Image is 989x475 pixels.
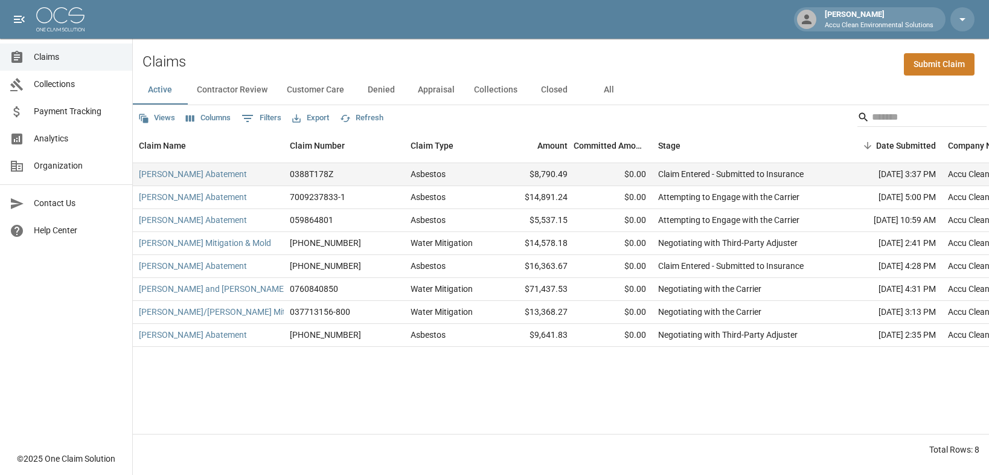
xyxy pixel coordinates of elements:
[34,132,123,145] span: Analytics
[34,224,123,237] span: Help Center
[574,278,652,301] div: $0.00
[284,129,405,163] div: Claim Number
[658,237,798,249] div: Negotiating with Third-Party Adjuster
[581,76,636,105] button: All
[820,8,938,30] div: [PERSON_NAME]
[859,137,876,154] button: Sort
[411,260,446,272] div: Asbestos
[139,129,186,163] div: Claim Name
[133,129,284,163] div: Claim Name
[574,163,652,186] div: $0.00
[133,76,187,105] button: Active
[857,108,987,129] div: Search
[139,260,247,272] a: [PERSON_NAME] Abatement
[290,214,333,226] div: 059864801
[833,186,942,209] div: [DATE] 5:00 PM
[405,129,495,163] div: Claim Type
[354,76,408,105] button: Denied
[139,237,271,249] a: [PERSON_NAME] Mitigation & Mold
[34,78,123,91] span: Collections
[658,129,680,163] div: Stage
[337,109,386,128] button: Refresh
[289,109,332,128] button: Export
[187,76,277,105] button: Contractor Review
[34,160,123,172] span: Organization
[411,306,473,318] div: Water Mitigation
[574,209,652,232] div: $0.00
[495,301,574,324] div: $13,368.27
[277,76,354,105] button: Customer Care
[658,306,761,318] div: Negotiating with the Carrier
[495,163,574,186] div: $8,790.49
[833,232,942,255] div: [DATE] 2:41 PM
[929,444,979,456] div: Total Rows: 8
[495,324,574,347] div: $9,641.83
[34,197,123,210] span: Contact Us
[658,168,804,180] div: Claim Entered - Submitted to Insurance
[833,209,942,232] div: [DATE] 10:59 AM
[537,129,568,163] div: Amount
[139,214,247,226] a: [PERSON_NAME] Abatement
[411,214,446,226] div: Asbestos
[139,168,247,180] a: [PERSON_NAME] Abatement
[142,53,186,71] h2: Claims
[833,324,942,347] div: [DATE] 2:35 PM
[658,283,761,295] div: Negotiating with the Carrier
[290,168,333,180] div: 0388T178Z
[495,255,574,278] div: $16,363.67
[290,191,345,203] div: 7009237833-1
[833,278,942,301] div: [DATE] 4:31 PM
[411,329,446,341] div: Asbestos
[833,163,942,186] div: [DATE] 3:37 PM
[408,76,464,105] button: Appraisal
[574,129,646,163] div: Committed Amount
[495,232,574,255] div: $14,578.18
[574,255,652,278] div: $0.00
[574,129,652,163] div: Committed Amount
[411,237,473,249] div: Water Mitigation
[139,329,247,341] a: [PERSON_NAME] Abatement
[574,232,652,255] div: $0.00
[238,109,284,128] button: Show filters
[495,129,574,163] div: Amount
[825,21,933,31] p: Accu Clean Environmental Solutions
[495,209,574,232] div: $5,537.15
[495,278,574,301] div: $71,437.53
[574,301,652,324] div: $0.00
[652,129,833,163] div: Stage
[411,191,446,203] div: Asbestos
[574,186,652,209] div: $0.00
[876,129,936,163] div: Date Submitted
[139,306,312,318] a: [PERSON_NAME]/[PERSON_NAME] Mitigation
[34,105,123,118] span: Payment Tracking
[495,186,574,209] div: $14,891.24
[833,255,942,278] div: [DATE] 4:28 PM
[290,260,361,272] div: 01-009-08669
[34,51,123,63] span: Claims
[658,191,799,203] div: Attempting to Engage with the Carrier
[658,214,799,226] div: Attempting to Engage with the Carrier
[411,129,453,163] div: Claim Type
[7,7,31,31] button: open drawer
[904,53,975,76] a: Submit Claim
[139,283,286,295] a: [PERSON_NAME] and [PERSON_NAME]
[658,260,804,272] div: Claim Entered - Submitted to Insurance
[183,109,234,128] button: Select columns
[290,306,350,318] div: 037713156-800
[290,237,361,249] div: 300-0477590-2025
[17,453,115,465] div: © 2025 One Claim Solution
[36,7,85,31] img: ocs-logo-white-transparent.png
[833,129,942,163] div: Date Submitted
[464,76,527,105] button: Collections
[133,76,989,105] div: dynamic tabs
[290,283,338,295] div: 0760840850
[411,283,473,295] div: Water Mitigation
[833,301,942,324] div: [DATE] 3:13 PM
[574,324,652,347] div: $0.00
[290,329,361,341] div: 01-009-116429
[135,109,178,128] button: Views
[658,329,798,341] div: Negotiating with Third-Party Adjuster
[139,191,247,203] a: [PERSON_NAME] Abatement
[290,129,345,163] div: Claim Number
[411,168,446,180] div: Asbestos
